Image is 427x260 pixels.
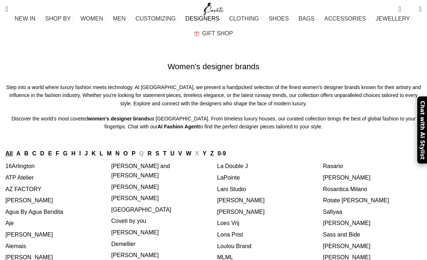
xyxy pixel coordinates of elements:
a: WOMEN [80,12,106,26]
a: Search [2,2,12,16]
a: T [163,150,167,157]
a: [PERSON_NAME] and [PERSON_NAME] [111,163,170,179]
div: My Wishlist [406,2,414,16]
a: [PERSON_NAME] [217,197,265,203]
a: V [178,150,182,157]
span: DESIGNERS [185,15,219,22]
a: AZ FACTORY [5,186,41,192]
span: X [195,150,199,157]
span: SHOP BY [45,15,71,22]
a: MEN [113,12,128,26]
a: [PERSON_NAME] [5,232,53,238]
a: [PERSON_NAME] [323,175,371,181]
a: L [100,150,103,157]
a: Loes Vrij [217,220,239,226]
a: [PERSON_NAME] [111,229,159,235]
a: N [115,150,120,157]
a: Rasario [323,163,343,169]
a: A [16,150,21,157]
a: CUSTOMIZING [135,12,178,26]
span: ACCESSORIES [324,15,366,22]
a: Agua By Agua Bendita [5,209,63,215]
a: D [40,150,44,157]
a: Alemais [5,243,26,249]
a: All [5,150,13,157]
span: 0 [408,7,413,13]
a: F [56,150,60,157]
span: MEN [113,15,126,22]
a: Z [210,150,214,157]
span: JEWELLERY [376,15,410,22]
span: NEW IN [15,15,36,22]
a: Aje [5,220,14,226]
a: [PERSON_NAME] [111,184,159,190]
a: Rosantica Milano [323,186,367,192]
a: [PERSON_NAME] [217,209,265,215]
a: G [63,150,67,157]
a: Loulou Brand [217,243,251,249]
a: Safiyaa [323,209,342,215]
a: Lani Studio [217,186,246,192]
a: Sass and Bide [323,232,360,238]
a: P [132,150,136,157]
a: R [148,150,152,157]
a: B [24,150,28,157]
img: GiftBag [194,31,199,36]
a: H [71,150,76,157]
a: [PERSON_NAME] [111,252,159,258]
a: Lona Prist [217,232,243,238]
span: GIFT SHOP [202,30,233,37]
a: O [123,150,128,157]
div: Main navigation [2,12,425,41]
a: J [85,150,88,157]
span: CLOTHING [229,15,259,22]
p: Step into a world where luxury fashion meets technology. At [GEOGRAPHIC_DATA], we present a handp... [5,83,422,107]
strong: women's designer brands [88,116,150,122]
a: Y [203,150,207,157]
span: CUSTOMIZING [135,15,176,22]
a: [PERSON_NAME] [5,197,53,203]
a: La Double J [217,163,248,169]
a: GIFT SHOP [194,26,233,41]
span: Q [139,150,144,157]
a: SHOES [269,12,291,26]
a: LaPointe [217,175,240,181]
a: Site logo [202,5,226,12]
a: S [155,150,159,157]
a: Demellier [111,241,136,247]
a: JEWELLERY [376,12,413,26]
a: ACCESSORIES [324,12,369,26]
a: Rotate [PERSON_NAME] [323,197,389,203]
a: BAGS [299,12,317,26]
a: K [92,150,96,157]
a: NEW IN [15,12,38,26]
a: SHOP BY [45,12,73,26]
a: [GEOGRAPHIC_DATA] [111,207,172,213]
span: WOMEN [80,15,103,22]
a: U [170,150,175,157]
a: DESIGNERS [185,12,222,26]
a: E [48,150,52,157]
a: [PERSON_NAME] [323,243,371,249]
a: [PERSON_NAME] [111,195,159,201]
a: CLOTHING [229,12,261,26]
span: BAGS [299,15,314,22]
h1: Women's designer brands [168,61,259,72]
span: SHOES [269,15,289,22]
a: 16Arlington [5,163,35,169]
a: I [79,150,81,157]
a: ATP Atelier [5,175,34,181]
strong: AI Fashion Agent [158,124,199,129]
a: C [32,150,36,157]
a: M [107,150,111,157]
a: W [186,150,191,157]
a: [PERSON_NAME] [323,220,371,226]
a: 0 [395,2,404,16]
a: Coveti by you [111,218,146,224]
a: 0-9 [217,150,226,157]
p: Discover the world’s most coveted at [GEOGRAPHIC_DATA]. From timeless luxury houses, our curated ... [5,115,422,131]
span: 0 [399,4,404,9]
